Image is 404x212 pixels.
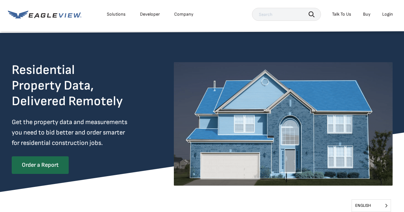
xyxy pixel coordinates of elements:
div: Company [174,11,193,17]
a: Order a Report [12,156,69,174]
div: Solutions [107,11,126,17]
aside: Language selected: English [352,199,391,212]
div: Talk To Us [332,11,351,17]
input: Search [252,8,321,21]
p: Get the property data and measurements you need to bid better and order smarter for residential c... [12,117,154,148]
a: Developer [140,11,160,17]
a: Buy [363,11,370,17]
span: English [352,200,391,212]
div: Login [382,11,393,17]
h2: Residential Property Data, Delivered Remotely [12,62,123,109]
